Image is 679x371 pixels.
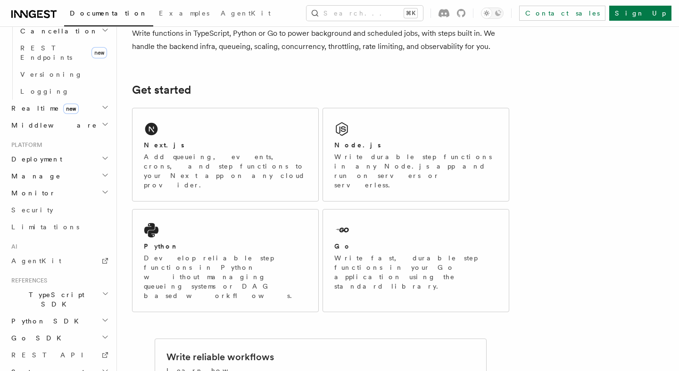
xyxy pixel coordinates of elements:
h2: Node.js [334,140,381,150]
a: Next.jsAdd queueing, events, crons, and step functions to your Next app on any cloud provider. [132,108,319,202]
h2: Next.js [144,140,184,150]
a: Versioning [17,66,111,83]
a: Sign Up [609,6,671,21]
a: AgentKit [8,252,111,269]
span: Logging [20,88,69,95]
a: Node.jsWrite durable step functions in any Node.js app and run on servers or serverless. [323,108,509,202]
a: Logging [17,83,111,100]
span: AgentKit [221,9,271,17]
span: Limitations [11,223,79,231]
a: REST API [8,347,111,363]
a: Limitations [8,218,111,235]
button: Go SDK [8,330,111,347]
button: Toggle dark mode [481,8,504,19]
a: AgentKit [215,3,276,25]
span: References [8,277,47,284]
p: Develop reliable step functions in Python without managing queueing systems or DAG based workflows. [144,253,307,300]
span: REST API [11,351,91,359]
span: Platform [8,141,42,149]
h2: Go [334,242,351,251]
a: PythonDevelop reliable step functions in Python without managing queueing systems or DAG based wo... [132,209,319,312]
span: Documentation [70,9,148,17]
button: Middleware [8,117,111,134]
span: Examples [159,9,209,17]
span: Cancellation [17,26,98,36]
button: Realtimenew [8,100,111,117]
span: new [63,104,79,114]
p: Write fast, durable step functions in your Go application using the standard library. [334,253,497,291]
button: Cancellation [17,23,111,40]
kbd: ⌘K [404,8,417,18]
a: Security [8,202,111,218]
a: GoWrite fast, durable step functions in your Go application using the standard library. [323,209,509,312]
span: new [91,47,107,58]
span: REST Endpoints [20,44,72,61]
button: Manage [8,168,111,185]
span: Manage [8,171,61,181]
button: Deployment [8,151,111,168]
a: Get started [132,83,191,97]
button: TypeScript SDK [8,286,111,313]
span: Realtime [8,104,79,113]
span: TypeScript SDK [8,290,102,309]
button: Monitor [8,185,111,202]
button: Python SDK [8,313,111,330]
a: Examples [153,3,215,25]
span: Monitor [8,188,56,198]
button: Search...⌘K [306,6,423,21]
span: Middleware [8,121,97,130]
span: Python SDK [8,316,84,326]
span: Security [11,206,53,214]
p: Write durable step functions in any Node.js app and run on servers or serverless. [334,152,497,190]
span: Versioning [20,71,83,78]
span: AgentKit [11,257,61,265]
a: Contact sales [519,6,605,21]
h2: Python [144,242,179,251]
p: Add queueing, events, crons, and step functions to your Next app on any cloud provider. [144,152,307,190]
span: AI [8,243,17,250]
a: REST Endpointsnew [17,40,111,66]
a: Documentation [64,3,153,26]
h2: Write reliable workflows [166,350,274,363]
p: Write functions in TypeScript, Python or Go to power background and scheduled jobs, with steps bu... [132,27,509,53]
span: Deployment [8,154,62,164]
span: Go SDK [8,333,67,343]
